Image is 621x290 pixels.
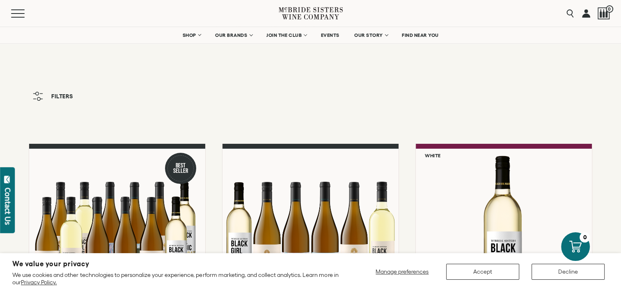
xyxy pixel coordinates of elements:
[606,5,613,13] span: 0
[580,232,590,242] div: 0
[371,264,434,280] button: Manage preferences
[21,279,57,285] a: Privacy Policy.
[354,32,383,38] span: OUR STORY
[266,32,302,38] span: JOIN THE CLUB
[446,264,519,280] button: Accept
[12,271,341,286] p: We use cookies and other technologies to personalize your experience, perform marketing, and coll...
[29,88,77,105] button: Filters
[532,264,605,280] button: Decline
[425,153,441,158] h6: White
[321,32,339,38] span: EVENTS
[12,261,341,267] h2: We value your privacy
[402,32,439,38] span: FIND NEAR YOU
[349,27,393,43] a: OUR STORY
[210,27,257,43] a: OUR BRANDS
[4,188,12,225] div: Contact Us
[11,9,41,18] button: Mobile Menu Trigger
[51,93,73,99] span: Filters
[182,32,196,38] span: SHOP
[376,268,429,275] span: Manage preferences
[396,27,444,43] a: FIND NEAR YOU
[261,27,312,43] a: JOIN THE CLUB
[177,27,206,43] a: SHOP
[316,27,345,43] a: EVENTS
[215,32,247,38] span: OUR BRANDS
